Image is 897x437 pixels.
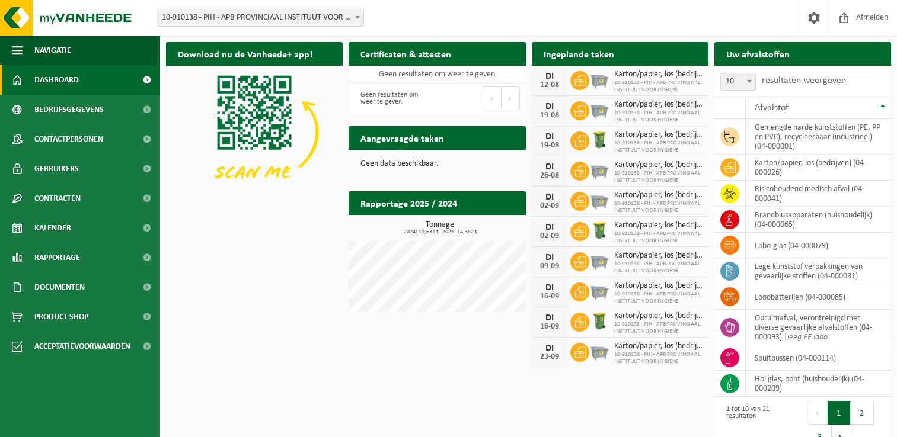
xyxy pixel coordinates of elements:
img: WB-2500-GAL-GY-01 [589,160,609,180]
span: 10-910138 - PIH - APB PROVINCIAAL INSTITUUT VOOR HYGIENE [614,261,703,275]
h2: Aangevraagde taken [349,126,456,149]
div: 02-09 [538,232,561,240]
span: 10 [721,73,755,90]
h2: Ingeplande taken [532,42,626,65]
span: Documenten [34,272,85,302]
button: Previous [483,86,502,110]
span: Karton/papier, los (bedrijven) [614,251,703,261]
button: 2 [851,401,874,425]
span: 10-910138 - PIH - APB PROVINCIAAL INSTITUUT VOOR HYGIENE - ANTWERPEN [157,9,363,26]
span: Contracten [34,184,81,213]
span: Gebruikers [34,154,79,184]
div: DI [538,283,561,293]
img: WB-2500-GAL-GY-01 [589,341,609,361]
span: 10-910138 - PIH - APB PROVINCIAAL INSTITUUT VOOR HYGIENE [614,79,703,94]
span: Karton/papier, los (bedrijven) [614,221,703,230]
span: Rapportage [34,243,80,272]
img: WB-2500-GAL-GY-01 [589,190,609,210]
span: Kalender [34,213,71,243]
div: DI [538,223,561,232]
span: 10-910138 - PIH - APB PROVINCIAAL INSTITUUT VOOR HYGIENE [614,291,703,305]
button: Next [502,86,520,110]
div: DI [538,72,561,81]
div: 19-08 [538,111,561,120]
div: 02-09 [538,202,561,210]
h2: Uw afvalstoffen [714,42,802,65]
span: Acceptatievoorwaarden [34,332,130,361]
div: 19-08 [538,142,561,150]
span: 10-910138 - PIH - APB PROVINCIAAL INSTITUUT VOOR HYGIENE [614,200,703,214]
div: 16-09 [538,293,561,301]
span: Karton/papier, los (bedrijven) [614,160,703,170]
img: WB-2500-GAL-GY-01 [589,99,609,120]
span: Karton/papier, los (bedrijven) [614,130,703,140]
div: 16-09 [538,323,561,331]
h2: Rapportage 2025 / 2024 [349,191,469,214]
button: 1 [828,401,851,425]
td: hol glas, bont (huishoudelijk) (04-000209) [746,371,891,397]
td: karton/papier, los (bedrijven) (04-000026) [746,155,891,181]
div: Geen resultaten om weer te geven [355,85,431,111]
img: WB-0240-HPE-GN-50 [589,311,609,331]
img: WB-2500-GAL-GY-01 [589,250,609,271]
div: DI [538,192,561,202]
div: DI [538,343,561,353]
img: WB-2500-GAL-GY-01 [589,281,609,301]
div: DI [538,162,561,172]
td: lege kunststof verpakkingen van gevaarlijke stoffen (04-000081) [746,258,891,284]
div: DI [538,253,561,262]
td: labo-glas (04-000079) [746,233,891,258]
span: 10-910138 - PIH - APB PROVINCIAAL INSTITUUT VOOR HYGIENE [614,351,703,365]
span: 10-910138 - PIH - APB PROVINCIAAL INSTITUUT VOOR HYGIENE [614,140,703,154]
span: Karton/papier, los (bedrijven) [614,100,703,110]
span: Bedrijfsgegevens [34,95,104,124]
span: Product Shop [34,302,88,332]
span: 10-910138 - PIH - APB PROVINCIAAL INSTITUUT VOOR HYGIENE [614,110,703,124]
span: Karton/papier, los (bedrijven) [614,281,703,291]
span: 10-910138 - PIH - APB PROVINCIAAL INSTITUUT VOOR HYGIENE [614,170,703,184]
h3: Tonnage [355,221,525,235]
h2: Certificaten & attesten [349,42,463,65]
span: Navigatie [34,36,71,65]
button: Previous [809,401,828,425]
div: 09-09 [538,262,561,271]
td: brandblusapparaten (huishoudelijk) (04-000065) [746,207,891,233]
span: Karton/papier, los (bedrijven) [614,342,703,351]
h2: Download nu de Vanheede+ app! [166,42,324,65]
span: 10-910138 - PIH - APB PROVINCIAAL INSTITUUT VOOR HYGIENE [614,230,703,245]
div: DI [538,313,561,323]
img: WB-2500-GAL-GY-01 [589,69,609,89]
span: Karton/papier, los (bedrijven) [614,311,703,321]
span: 10-910138 - PIH - APB PROVINCIAAL INSTITUUT VOOR HYGIENE - ANTWERPEN [157,9,364,27]
td: Geen resultaten om weer te geven [349,66,525,82]
a: Bekijk rapportage [438,214,525,238]
label: resultaten weergeven [762,76,846,85]
span: 10-910138 - PIH - APB PROVINCIAAL INSTITUUT VOOR HYGIENE [614,321,703,335]
span: 10 [720,73,756,91]
img: WB-0240-HPE-GN-50 [589,130,609,150]
td: loodbatterijen (04-000085) [746,284,891,310]
p: Geen data beschikbaar. [360,160,513,168]
td: risicohoudend medisch afval (04-000041) [746,181,891,207]
span: 2024: 19,631 t - 2025: 14,382 t [355,229,525,235]
span: Afvalstof [755,103,789,113]
i: leeg PE labo [787,333,828,342]
td: opruimafval, verontreinigd met diverse gevaarlijke afvalstoffen (04-000093) | [746,310,891,345]
td: spuitbussen (04-000114) [746,345,891,371]
div: 12-08 [538,81,561,89]
span: Dashboard [34,65,79,95]
div: 23-09 [538,353,561,361]
span: Karton/papier, los (bedrijven) [614,70,703,79]
div: DI [538,102,561,111]
td: gemengde harde kunststoffen (PE, PP en PVC), recycleerbaar (industrieel) (04-000001) [746,119,891,155]
span: Karton/papier, los (bedrijven) [614,191,703,200]
span: Contactpersonen [34,124,103,154]
div: 26-08 [538,172,561,180]
div: DI [538,132,561,142]
img: WB-0240-HPE-GN-50 [589,220,609,240]
img: Download de VHEPlus App [166,66,343,198]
